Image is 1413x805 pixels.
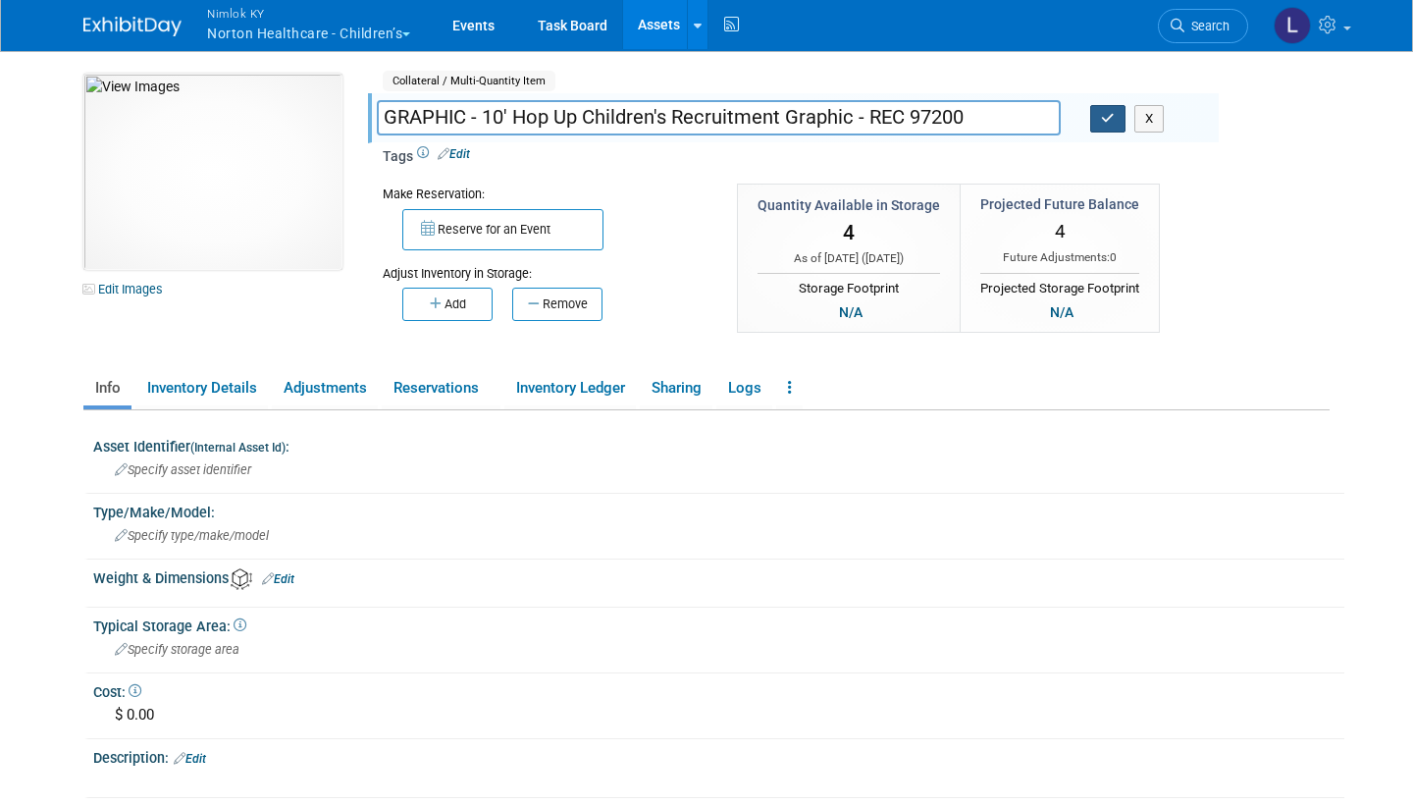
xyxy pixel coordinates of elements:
div: Storage Footprint [758,273,940,298]
img: ExhibitDay [83,17,182,36]
button: X [1134,105,1165,133]
img: Luc Schaefer [1274,7,1311,44]
a: Edit [174,752,206,766]
span: 0 [1110,250,1117,264]
a: Search [1158,9,1248,43]
span: Nimlok KY [207,3,410,24]
span: 4 [843,221,855,244]
a: Info [83,371,131,405]
span: Specify type/make/model [115,528,269,543]
div: Projected Future Balance [980,194,1139,214]
button: Reserve for an Event [402,209,603,250]
div: N/A [1044,301,1079,323]
div: Tags [383,146,1204,180]
div: Cost: [93,677,1344,702]
div: Weight & Dimensions [93,563,1344,590]
div: Type/Make/Model: [93,498,1344,522]
a: Edit [438,147,470,161]
a: Inventory Ledger [504,371,636,405]
span: 4 [1055,220,1066,242]
img: Asset Weight and Dimensions [231,568,252,590]
div: As of [DATE] ( ) [758,250,940,267]
div: Asset Identifier : [93,432,1344,456]
div: Description: [93,743,1344,769]
a: Edit Images [83,277,171,301]
a: Inventory Details [135,371,268,405]
span: Specify asset identifier [115,462,251,477]
small: (Internal Asset Id) [190,441,286,455]
div: Make Reservation: [383,184,707,203]
div: N/A [833,301,868,323]
a: Sharing [640,371,712,405]
div: Future Adjustments: [980,249,1139,266]
img: View Images [83,74,342,270]
span: Typical Storage Area: [93,618,246,634]
div: Quantity Available in Storage [758,195,940,215]
div: $ 0.00 [108,700,1330,730]
span: [DATE] [865,251,900,265]
a: Reservations [382,371,500,405]
span: Collateral / Multi-Quantity Item [383,71,555,91]
span: Search [1184,19,1230,33]
a: Logs [716,371,772,405]
a: Edit [262,572,294,586]
div: Projected Storage Footprint [980,273,1139,298]
div: Adjust Inventory in Storage: [383,250,707,283]
button: Remove [512,288,602,321]
span: Specify storage area [115,642,239,657]
button: Add [402,288,493,321]
a: Adjustments [272,371,378,405]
